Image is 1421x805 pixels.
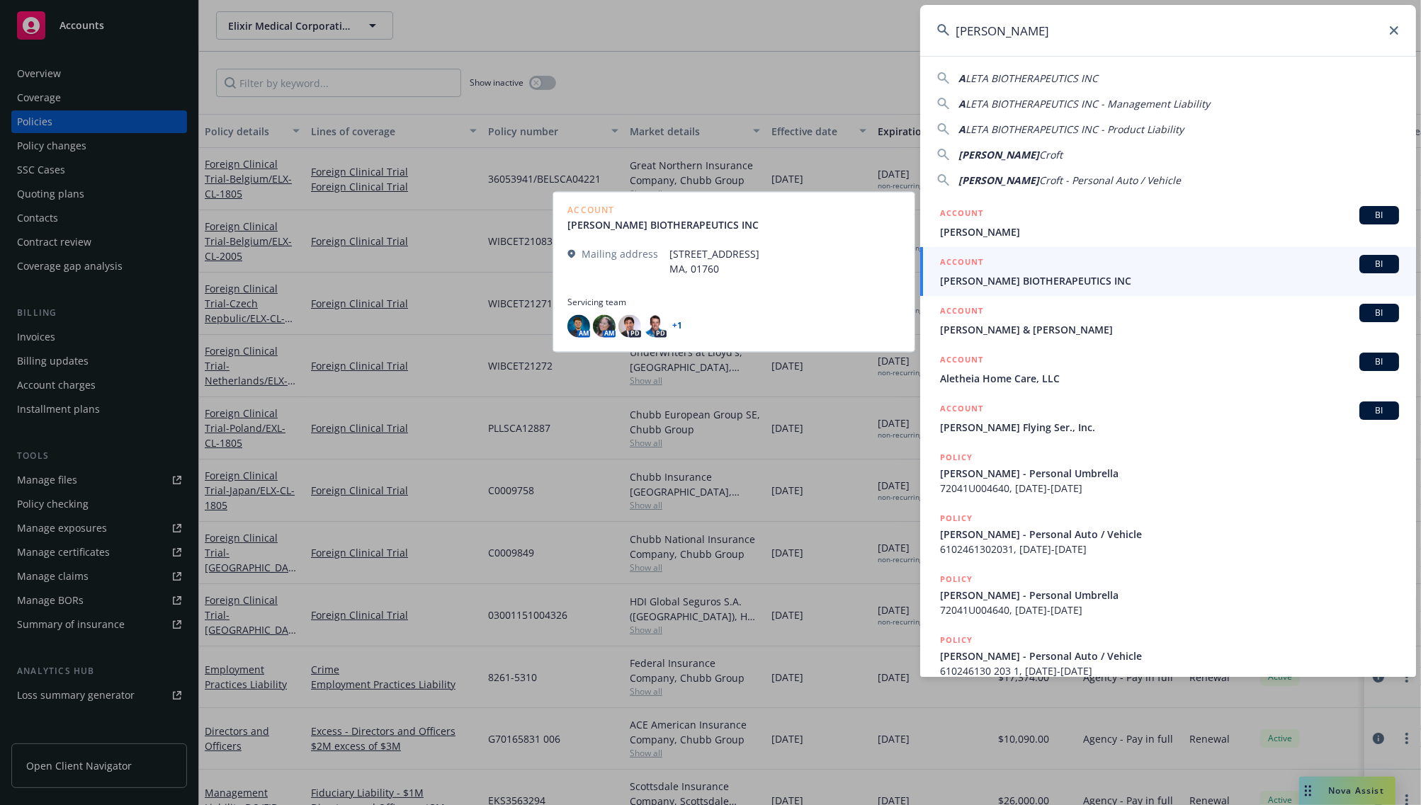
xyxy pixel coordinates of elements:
span: [PERSON_NAME] - Personal Umbrella [940,588,1399,603]
a: POLICY[PERSON_NAME] - Personal Umbrella72041U004640, [DATE]-[DATE] [920,443,1416,503]
span: [PERSON_NAME] - Personal Auto / Vehicle [940,649,1399,663]
a: POLICY[PERSON_NAME] - Personal Auto / Vehicle610246130 203 1, [DATE]-[DATE] [920,625,1416,686]
span: 72041U004640, [DATE]-[DATE] [940,603,1399,617]
span: A [958,97,966,110]
span: BI [1365,307,1393,319]
h5: ACCOUNT [940,255,983,272]
a: ACCOUNTBI[PERSON_NAME] & [PERSON_NAME] [920,296,1416,345]
span: Aletheia Home Care, LLC [940,371,1399,386]
a: POLICY[PERSON_NAME] - Personal Auto / Vehicle6102461302031, [DATE]-[DATE] [920,503,1416,564]
span: 72041U004640, [DATE]-[DATE] [940,481,1399,496]
span: 6102461302031, [DATE]-[DATE] [940,542,1399,556]
span: BI [1365,355,1393,368]
a: ACCOUNTBI[PERSON_NAME] [920,198,1416,247]
h5: POLICY [940,450,973,464]
span: [PERSON_NAME] - Personal Umbrella [940,466,1399,481]
span: [PERSON_NAME] [940,224,1399,239]
span: BI [1365,258,1393,270]
span: BI [1365,404,1393,417]
h5: POLICY [940,633,973,647]
a: ACCOUNTBI[PERSON_NAME] Flying Ser., Inc. [920,394,1416,443]
span: LETA BIOTHERAPEUTICS INC - Product Liability [966,122,1184,136]
a: ACCOUNTBIAletheia Home Care, LLC [920,345,1416,394]
span: LETA BIOTHERAPEUTICS INC - Management Liability [966,97,1210,110]
span: [PERSON_NAME] Flying Ser., Inc. [940,420,1399,435]
input: Search... [920,5,1416,56]
h5: POLICY [940,511,973,525]
span: [PERSON_NAME] - Personal Auto / Vehicle [940,527,1399,542]
span: A [958,122,966,136]
span: BI [1365,209,1393,222]
h5: ACCOUNT [940,304,983,321]
h5: ACCOUNT [940,206,983,223]
a: ACCOUNTBI[PERSON_NAME] BIOTHERAPEUTICS INC [920,247,1416,296]
h5: ACCOUNT [940,353,983,370]
span: [PERSON_NAME] & [PERSON_NAME] [940,322,1399,337]
span: 610246130 203 1, [DATE]-[DATE] [940,663,1399,678]
span: [PERSON_NAME] BIOTHERAPEUTICS INC [940,273,1399,288]
h5: ACCOUNT [940,401,983,418]
a: POLICY[PERSON_NAME] - Personal Umbrella72041U004640, [DATE]-[DATE] [920,564,1416,625]
span: LETA BIOTHERAPEUTICS INC [966,72,1098,85]
span: [PERSON_NAME] [958,173,1039,187]
span: Croft - Personal Auto / Vehicle [1039,173,1181,187]
span: Croft [1039,148,1063,161]
span: [PERSON_NAME] [958,148,1039,161]
span: A [958,72,966,85]
h5: POLICY [940,572,973,586]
